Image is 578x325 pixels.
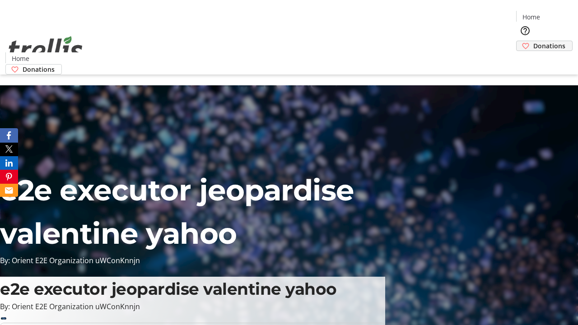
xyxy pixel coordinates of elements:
span: Donations [23,65,55,74]
span: Donations [533,41,565,51]
a: Donations [5,64,62,74]
img: Orient E2E Organization uWConKnnjn's Logo [5,26,86,71]
button: Cart [516,51,534,69]
a: Home [6,54,35,63]
a: Donations [516,41,573,51]
a: Home [517,12,545,22]
button: Help [516,22,534,40]
span: Home [12,54,29,63]
span: Home [522,12,540,22]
